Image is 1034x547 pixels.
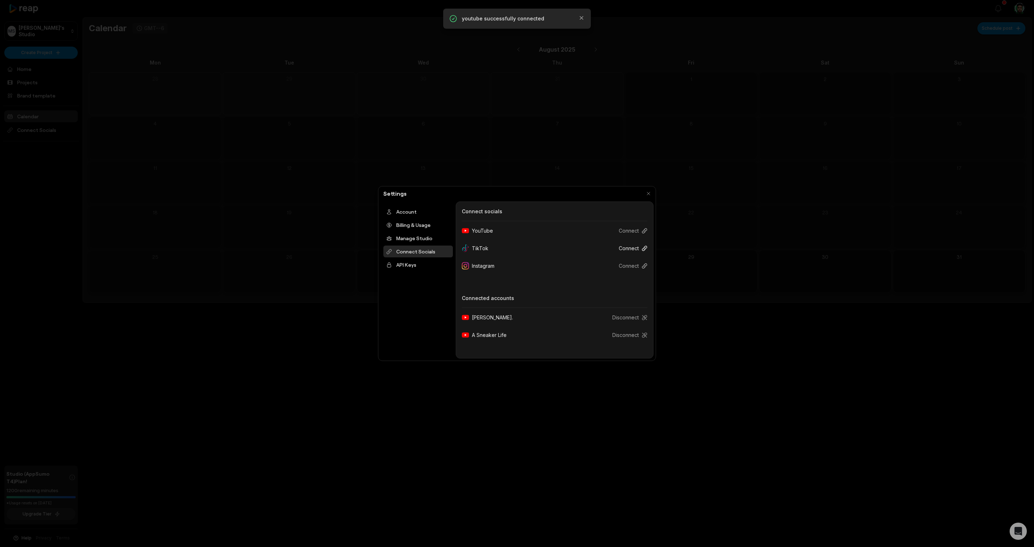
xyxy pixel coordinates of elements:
[462,242,494,255] div: TikTok
[613,242,647,255] button: Connect
[462,328,512,342] div: A Sneaker Life
[462,294,647,302] h3: Connected accounts
[383,219,453,231] div: Billing & Usage
[613,259,647,272] button: Connect
[462,259,500,272] div: Instagram
[383,232,453,244] div: Manage Studio
[462,224,499,237] div: YouTube
[383,206,453,218] div: Account
[613,224,647,237] button: Connect
[462,311,519,324] div: [PERSON_NAME].
[380,189,410,198] h2: Settings
[607,328,647,342] button: Disconnect
[462,208,647,215] h3: Connect socials
[607,311,647,324] button: Disconnect
[462,15,572,22] p: youtube successfully connected
[383,259,453,271] div: API Keys
[383,246,453,257] div: Connect Socials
